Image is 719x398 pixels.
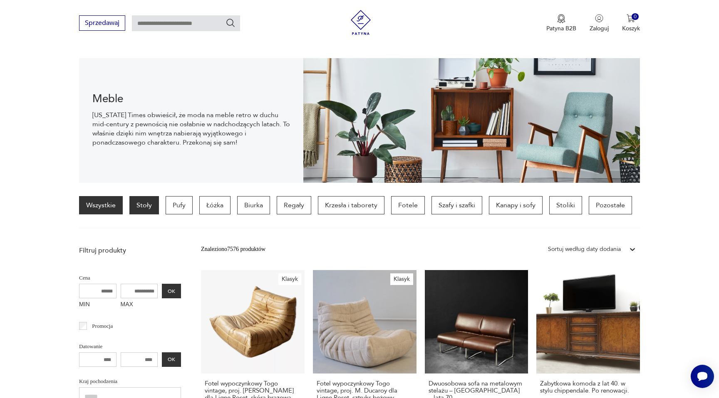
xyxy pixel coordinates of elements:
[691,365,714,388] iframe: Smartsupp widget button
[590,14,609,32] button: Zaloguj
[166,196,193,214] a: Pufy
[92,322,113,331] p: Promocja
[79,246,181,255] p: Filtruj produkty
[557,14,565,23] img: Ikona medalu
[489,196,543,214] a: Kanapy i sofy
[303,58,640,183] img: Meble
[79,21,125,27] a: Sprzedawaj
[590,25,609,32] p: Zaloguj
[546,14,576,32] a: Ikona medaluPatyna B2B
[431,196,482,214] a: Szafy i szafki
[121,298,158,312] label: MAX
[237,196,270,214] a: Biurka
[540,380,636,394] h3: Zabytkowa komoda z lat 40. w stylu chippendale. Po renowacji.
[92,111,290,147] p: [US_STATE] Times obwieścił, że moda na meble retro w duchu mid-century z pewnością nie osłabnie w...
[622,14,640,32] button: 0Koszyk
[79,273,181,283] p: Cena
[199,196,231,214] a: Łóżka
[79,377,181,386] p: Kraj pochodzenia
[318,196,384,214] a: Krzesła i taborety
[92,94,290,104] h1: Meble
[548,245,621,254] div: Sortuj według daty dodania
[79,196,123,214] a: Wszystkie
[549,196,582,214] a: Stoliki
[546,25,576,32] p: Patyna B2B
[632,13,639,20] div: 0
[622,25,640,32] p: Koszyk
[627,14,635,22] img: Ikona koszyka
[201,245,265,254] div: Znaleziono 7576 produktów
[595,14,603,22] img: Ikonka użytkownika
[79,15,125,31] button: Sprzedawaj
[391,196,425,214] a: Fotele
[546,14,576,32] button: Patyna B2B
[348,10,373,35] img: Patyna - sklep z meblami i dekoracjami vintage
[79,342,181,351] p: Datowanie
[162,284,181,298] button: OK
[129,196,159,214] a: Stoły
[277,196,311,214] a: Regały
[226,18,236,28] button: Szukaj
[79,298,117,312] label: MIN
[589,196,632,214] a: Pozostałe
[162,352,181,367] button: OK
